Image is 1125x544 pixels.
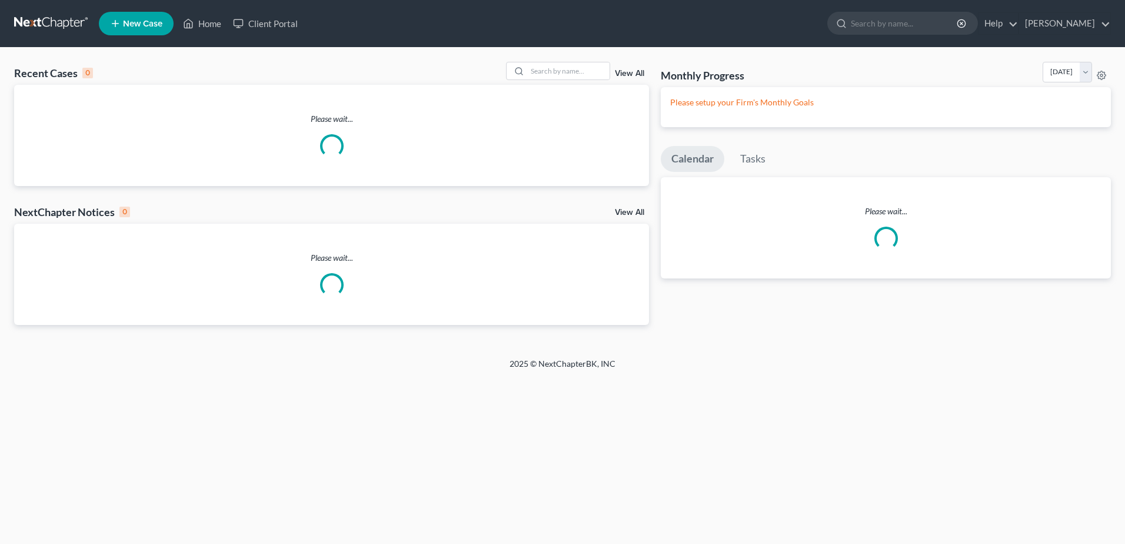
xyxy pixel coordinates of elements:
p: Please wait... [14,252,649,264]
input: Search by name... [851,12,958,34]
a: Calendar [661,146,724,172]
a: Client Portal [227,13,304,34]
h3: Monthly Progress [661,68,744,82]
p: Please wait... [14,113,649,125]
div: 0 [82,68,93,78]
div: NextChapter Notices [14,205,130,219]
input: Search by name... [527,62,610,79]
a: [PERSON_NAME] [1019,13,1110,34]
p: Please setup your Firm's Monthly Goals [670,97,1101,108]
span: New Case [123,19,162,28]
a: View All [615,208,644,217]
div: Recent Cases [14,66,93,80]
div: 2025 © NextChapterBK, INC [227,358,898,379]
p: Please wait... [661,205,1111,217]
div: 0 [119,207,130,217]
a: View All [615,69,644,78]
a: Help [978,13,1018,34]
a: Tasks [730,146,776,172]
a: Home [177,13,227,34]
